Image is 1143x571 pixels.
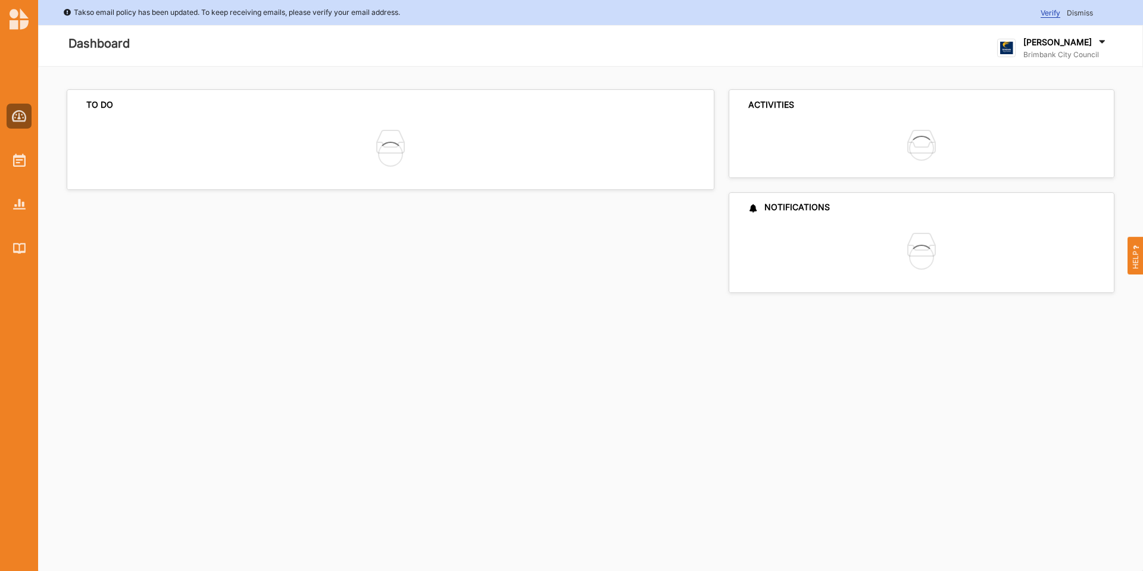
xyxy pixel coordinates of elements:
[86,99,113,110] div: TO DO
[1023,50,1108,60] label: Brimbank City Council
[7,236,32,261] a: Library
[7,148,32,173] a: Activities
[63,7,400,18] div: Takso email policy has been updated. To keep receiving emails, please verify your email address.
[13,154,26,167] img: Activities
[68,34,130,54] label: Dashboard
[748,202,830,213] div: NOTIFICATIONS
[7,104,32,129] a: Dashboard
[13,199,26,209] img: Reports
[1041,8,1060,18] span: Verify
[997,39,1016,57] img: logo
[748,99,794,110] div: ACTIVITIES
[1067,8,1093,17] span: Dismiss
[12,110,27,122] img: Dashboard
[13,243,26,253] img: Library
[7,192,32,217] a: Reports
[10,8,29,30] img: logo
[1023,37,1092,48] label: [PERSON_NAME]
